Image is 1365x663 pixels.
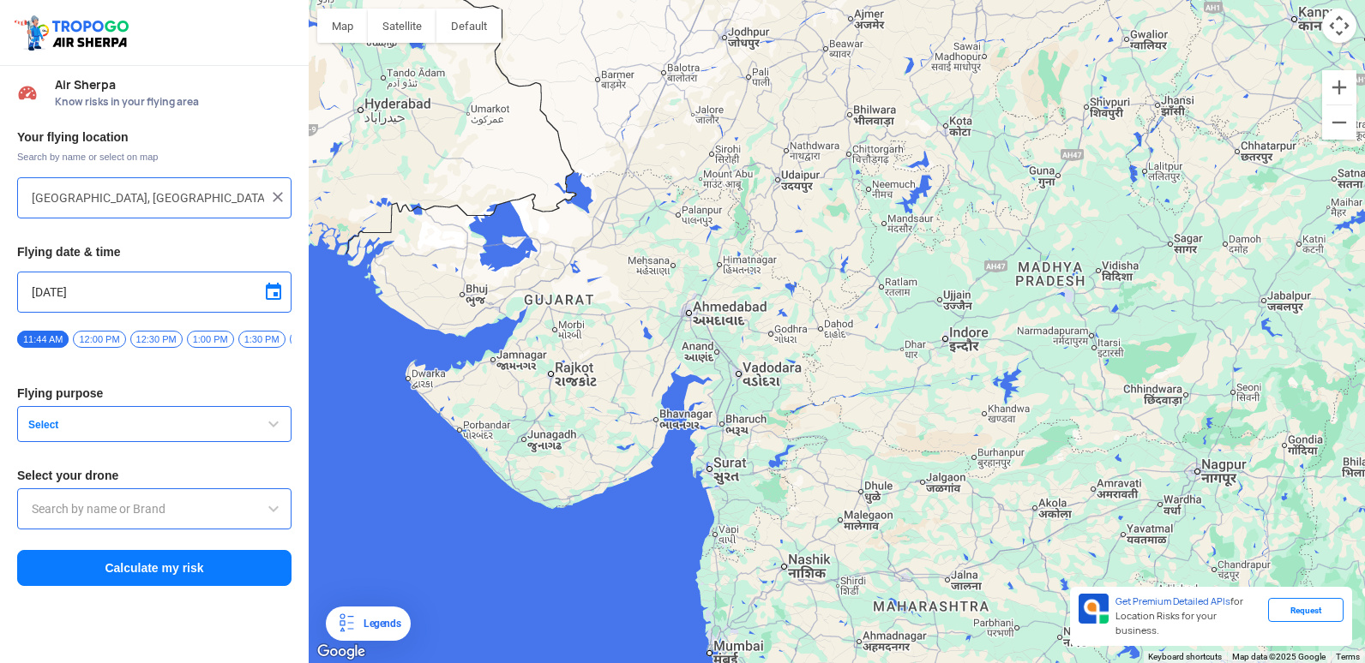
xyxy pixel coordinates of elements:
[32,499,277,519] input: Search by name or Brand
[336,613,357,634] img: Legends
[187,331,234,348] span: 1:00 PM
[1268,598,1344,622] div: Request
[17,550,292,586] button: Calculate my risk
[1079,594,1109,624] img: Premium APIs
[17,246,292,258] h3: Flying date & time
[55,78,292,92] span: Air Sherpa
[317,9,368,43] button: Show street map
[17,131,292,143] h3: Your flying location
[17,150,292,164] span: Search by name or select on map
[17,469,292,481] h3: Select your drone
[17,82,38,103] img: Risk Scores
[313,641,370,663] a: Open this area in Google Maps (opens a new window)
[269,188,286,206] img: ic_close.png
[357,613,400,634] div: Legends
[1322,70,1356,105] button: Zoom in
[368,9,436,43] button: Show satellite imagery
[32,282,277,302] input: Select Date
[17,387,292,399] h3: Flying purpose
[130,331,183,348] span: 12:30 PM
[290,331,337,348] span: 2:00 PM
[1109,594,1268,639] div: for Location Risks for your business.
[32,188,264,208] input: Search your flying location
[1336,652,1360,661] a: Terms
[55,95,292,109] span: Know risks in your flying area
[1232,652,1326,661] span: Map data ©2025 Google
[1322,105,1356,140] button: Zoom out
[313,641,370,663] img: Google
[1115,595,1230,607] span: Get Premium Detailed APIs
[21,418,236,432] span: Select
[13,13,135,52] img: ic_tgdronemaps.svg
[17,331,69,348] span: 11:44 AM
[1322,9,1356,43] button: Map camera controls
[17,406,292,442] button: Select
[73,331,125,348] span: 12:00 PM
[1148,651,1222,663] button: Keyboard shortcuts
[238,331,286,348] span: 1:30 PM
